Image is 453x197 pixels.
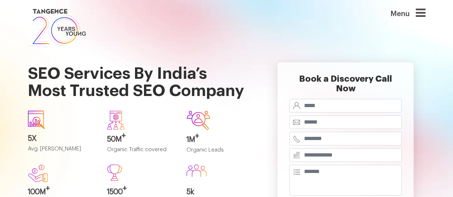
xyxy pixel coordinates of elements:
h3: 1500 [107,188,176,196]
h3: 50M [107,135,176,143]
img: Group-640.svg [107,111,125,129]
p: Avg. [PERSON_NAME] [28,146,97,158]
sup: + [46,185,50,192]
img: Group%20586.svg [187,164,207,177]
img: logo SVG [28,7,87,48]
sup: + [123,185,127,192]
img: new.svg [28,164,48,182]
p: Organic Traffic covered [107,147,176,159]
h3: 1M [187,136,255,144]
h2: Book a Discovery Call Now [289,74,402,99]
img: Group-642.svg [187,111,210,130]
sup: + [195,133,199,140]
img: icon1.svg [28,111,45,129]
h3: 5X [28,135,97,143]
img: Path%20473.svg [107,164,122,181]
h1: SEO Services By India’s Most Trusted SEO Company [28,48,255,105]
h3: 5k [187,188,255,196]
sup: + [122,132,126,139]
p: Organic Leads [187,147,255,159]
h3: 100M [28,188,97,196]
